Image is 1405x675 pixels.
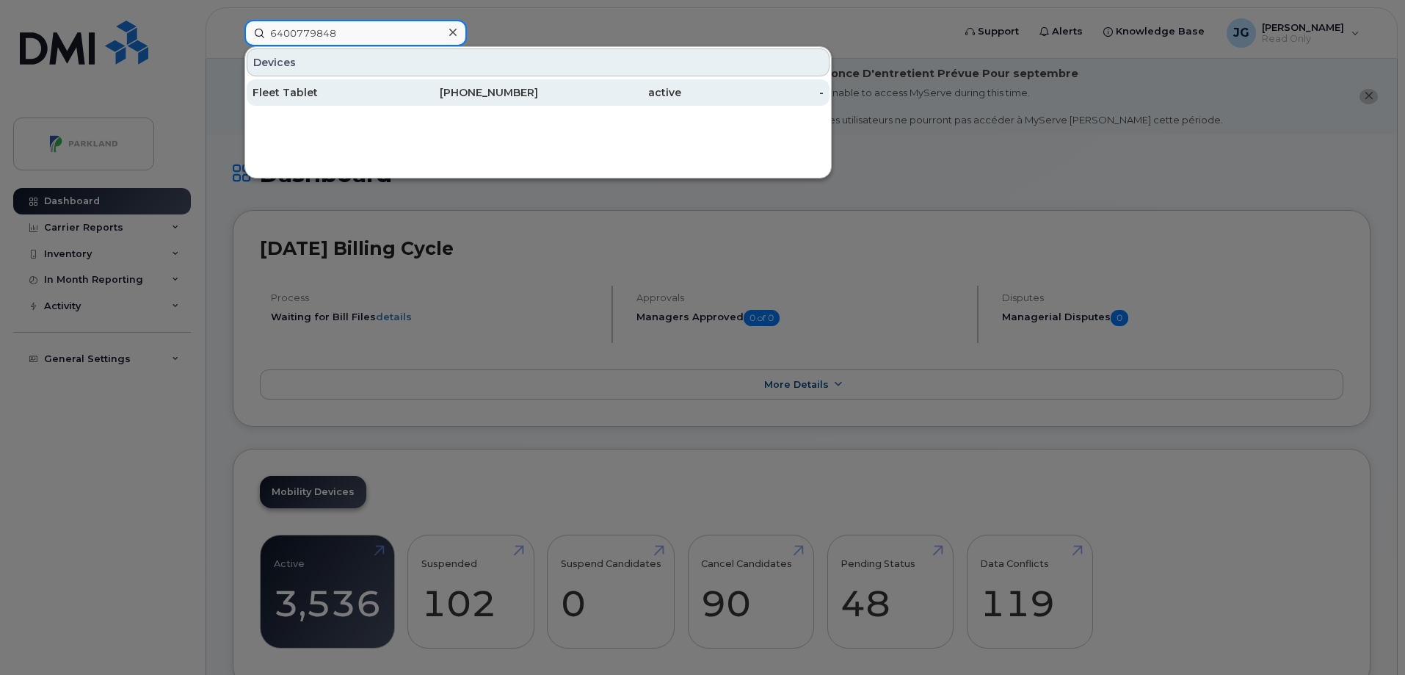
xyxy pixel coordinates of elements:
[681,85,824,100] div: -
[396,85,539,100] div: [PHONE_NUMBER]
[247,48,829,76] div: Devices
[253,85,396,100] div: Fleet Tablet
[538,85,681,100] div: active
[247,79,829,106] a: Fleet Tablet[PHONE_NUMBER]active-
